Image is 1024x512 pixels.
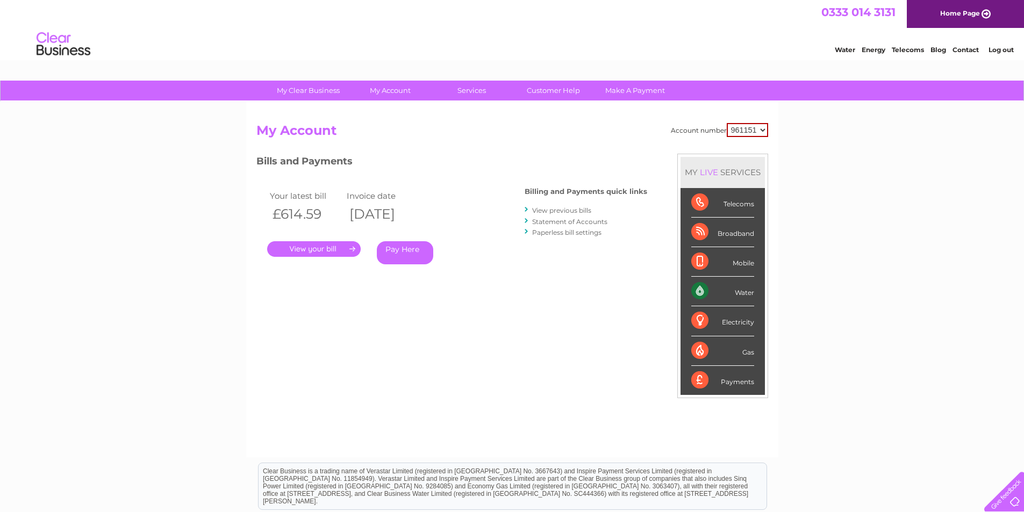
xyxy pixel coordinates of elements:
[427,81,516,100] a: Services
[267,241,361,257] a: .
[698,167,720,177] div: LIVE
[892,46,924,54] a: Telecoms
[691,336,754,366] div: Gas
[256,123,768,143] h2: My Account
[509,81,598,100] a: Customer Help
[267,203,345,225] th: £614.59
[591,81,679,100] a: Make A Payment
[691,277,754,306] div: Water
[671,123,768,137] div: Account number
[953,46,979,54] a: Contact
[681,157,765,188] div: MY SERVICES
[264,81,353,100] a: My Clear Business
[344,203,421,225] th: [DATE]
[989,46,1014,54] a: Log out
[267,189,345,203] td: Your latest bill
[377,241,433,264] a: Pay Here
[256,154,647,172] h3: Bills and Payments
[691,218,754,247] div: Broadband
[930,46,946,54] a: Blog
[691,366,754,395] div: Payments
[344,189,421,203] td: Invoice date
[835,46,855,54] a: Water
[532,228,601,236] a: Paperless bill settings
[862,46,885,54] a: Energy
[525,188,647,196] h4: Billing and Payments quick links
[532,218,607,226] a: Statement of Accounts
[691,247,754,277] div: Mobile
[691,306,754,336] div: Electricity
[532,206,591,214] a: View previous bills
[36,28,91,61] img: logo.png
[259,6,767,52] div: Clear Business is a trading name of Verastar Limited (registered in [GEOGRAPHIC_DATA] No. 3667643...
[346,81,434,100] a: My Account
[821,5,896,19] a: 0333 014 3131
[691,188,754,218] div: Telecoms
